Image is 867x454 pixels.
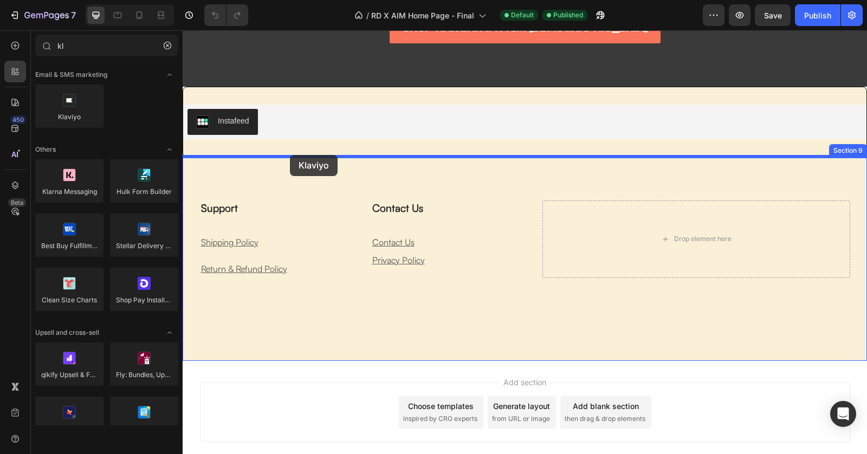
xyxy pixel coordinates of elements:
button: 7 [4,4,81,26]
div: 450 [10,115,26,124]
span: RD X AIM Home Page - Final [371,10,474,21]
button: Publish [795,4,840,26]
span: Toggle open [161,66,178,83]
p: 7 [71,9,76,22]
span: Toggle open [161,141,178,158]
div: Publish [804,10,831,21]
span: Toggle open [161,324,178,341]
div: Beta [8,198,26,207]
span: Upsell and cross-sell [35,328,99,338]
span: Others [35,145,56,154]
button: Save [755,4,791,26]
span: Published [553,10,583,20]
span: Default [511,10,534,20]
input: Search Shopify Apps [35,35,178,56]
span: / [366,10,369,21]
div: Undo/Redo [204,4,248,26]
span: Email & SMS marketing [35,70,107,80]
span: Save [764,11,782,20]
iframe: Design area [183,30,867,454]
div: Open Intercom Messenger [830,401,856,427]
